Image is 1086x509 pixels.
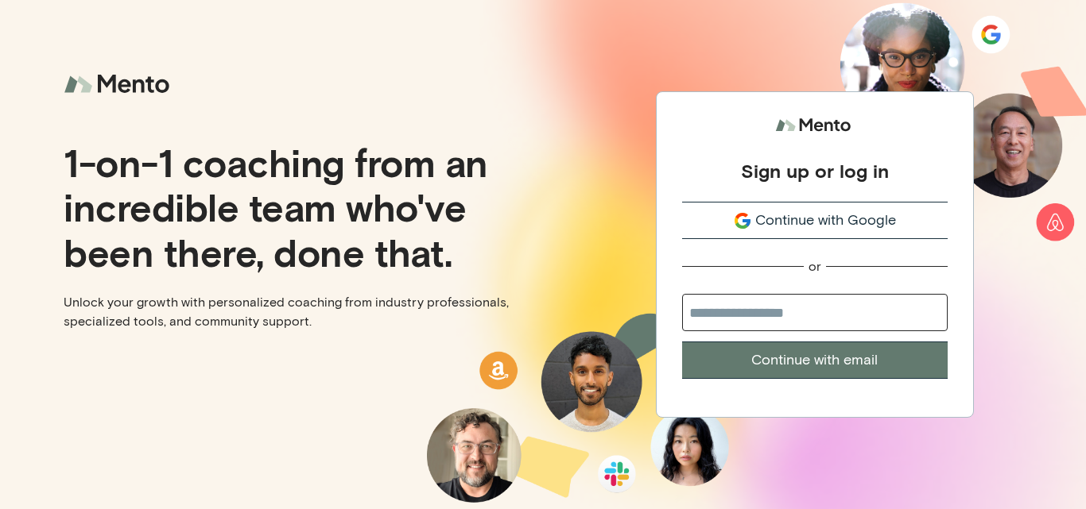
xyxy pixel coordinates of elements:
p: 1-on-1 coaching from an incredible team who've been there, done that. [64,140,530,273]
div: or [809,258,821,275]
img: logo [64,64,175,106]
button: Continue with email [682,341,948,379]
button: Continue with Google [682,202,948,239]
div: Sign up or log in [741,159,889,183]
span: Continue with Google [755,210,896,231]
p: Unlock your growth with personalized coaching from industry professionals, specialized tools, and... [64,293,530,331]
img: logo.svg [775,111,855,141]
